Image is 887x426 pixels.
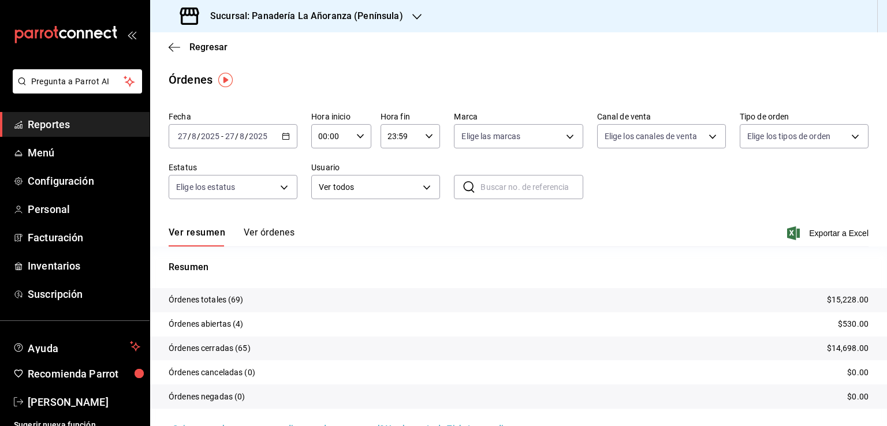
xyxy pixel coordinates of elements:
[188,132,191,141] span: /
[8,84,142,96] a: Pregunta a Parrot AI
[248,132,268,141] input: ----
[311,163,440,171] label: Usuario
[189,42,228,53] span: Regresar
[28,201,140,217] span: Personal
[169,113,297,121] label: Fecha
[200,132,220,141] input: ----
[197,132,200,141] span: /
[218,73,233,87] img: Tooltip marker
[191,132,197,141] input: --
[239,132,245,141] input: --
[605,130,697,142] span: Elige los canales de venta
[827,342,869,354] p: $14,698.00
[311,113,371,121] label: Hora inicio
[245,132,248,141] span: /
[169,294,244,306] p: Órdenes totales (69)
[244,227,295,246] button: Ver órdenes
[201,9,403,23] h3: Sucursal: Panadería La Añoranza (Península)
[169,71,213,88] div: Órdenes
[28,173,140,189] span: Configuración
[747,130,830,142] span: Elige los tipos de orden
[127,30,136,39] button: open_drawer_menu
[28,366,140,382] span: Recomienda Parrot
[225,132,235,141] input: --
[480,175,583,199] input: Buscar no. de referencia
[454,113,583,121] label: Marca
[28,258,140,274] span: Inventarios
[169,318,244,330] p: Órdenes abiertas (4)
[28,286,140,302] span: Suscripción
[740,113,869,121] label: Tipo de orden
[827,294,869,306] p: $15,228.00
[169,227,295,246] div: navigation tabs
[169,260,869,274] p: Resumen
[169,367,255,379] p: Órdenes canceladas (0)
[169,342,251,354] p: Órdenes cerradas (65)
[169,391,245,403] p: Órdenes negadas (0)
[177,132,188,141] input: --
[28,339,125,353] span: Ayuda
[319,181,419,193] span: Ver todos
[838,318,869,330] p: $530.00
[169,42,228,53] button: Regresar
[28,145,140,160] span: Menú
[597,113,726,121] label: Canal de venta
[28,230,140,245] span: Facturación
[847,367,869,379] p: $0.00
[13,69,142,94] button: Pregunta a Parrot AI
[31,76,124,88] span: Pregunta a Parrot AI
[28,117,140,132] span: Reportes
[169,227,225,246] button: Ver resumen
[221,132,223,141] span: -
[461,130,520,142] span: Elige las marcas
[176,181,235,193] span: Elige los estatus
[847,391,869,403] p: $0.00
[381,113,441,121] label: Hora fin
[169,163,297,171] label: Estatus
[789,226,869,240] button: Exportar a Excel
[28,394,140,410] span: [PERSON_NAME]
[235,132,238,141] span: /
